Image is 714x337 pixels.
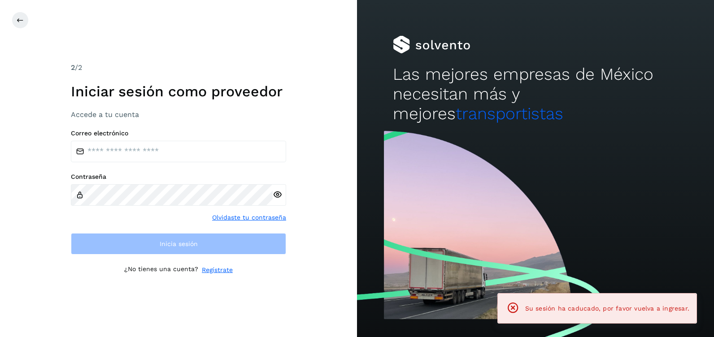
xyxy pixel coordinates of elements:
[71,233,286,255] button: Inicia sesión
[71,130,286,137] label: Correo electrónico
[71,83,286,100] h1: Iniciar sesión como proveedor
[212,213,286,222] a: Olvidaste tu contraseña
[71,173,286,181] label: Contraseña
[393,65,679,124] h2: Las mejores empresas de México necesitan más y mejores
[456,104,563,123] span: transportistas
[71,110,286,119] h3: Accede a tu cuenta
[202,265,233,275] a: Regístrate
[124,265,198,275] p: ¿No tienes una cuenta?
[71,63,75,72] span: 2
[525,305,689,312] span: Su sesión ha caducado, por favor vuelva a ingresar.
[160,241,198,247] span: Inicia sesión
[71,62,286,73] div: /2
